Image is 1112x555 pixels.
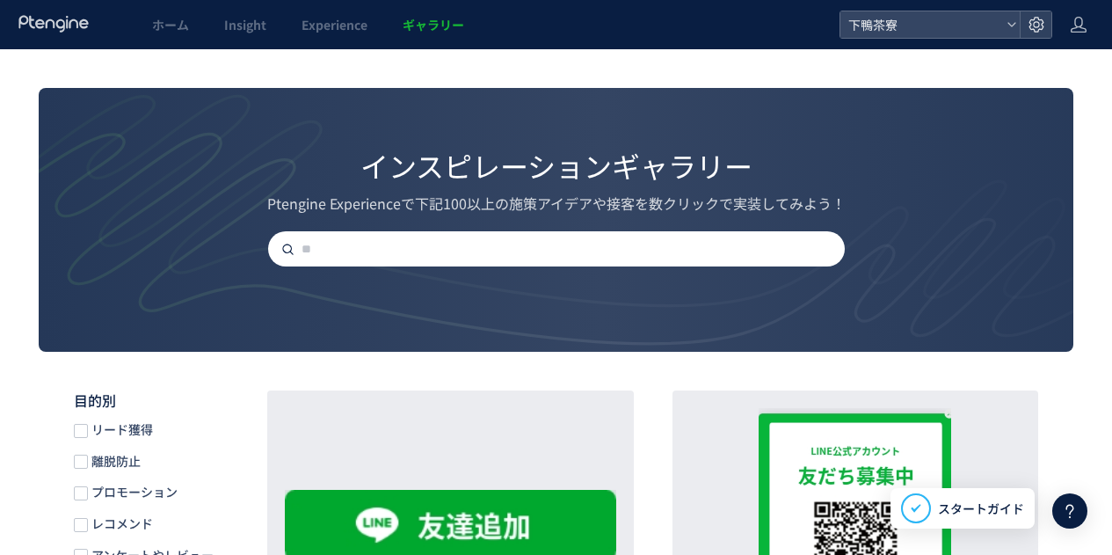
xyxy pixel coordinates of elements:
span: プロモーション [88,484,178,500]
span: Experience [302,16,367,33]
span: Insight [224,16,266,33]
div: インスピレーションギャラリー [69,146,1043,186]
span: 下鴨茶寮 [843,11,999,38]
span: スタートガイド [938,500,1024,518]
div: Ptengine Experienceで下記100以上の施策アイデアや接客を数クリックで実装してみよう！ [69,194,1043,214]
span: ホーム [152,16,189,33]
span: リード獲得 [88,421,153,438]
h5: 目的別 [74,391,232,411]
span: 離脱防止 [88,453,141,470]
span: レコメンド [88,515,153,532]
span: ギャラリー [403,16,464,33]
